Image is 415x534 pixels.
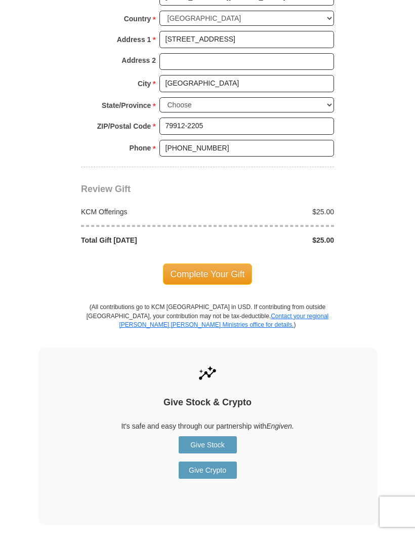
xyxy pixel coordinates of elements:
[207,235,340,245] div: $25.00
[76,235,208,245] div: Total Gift [DATE]
[266,422,294,430] i: Engiven.
[179,436,237,453] a: Give Stock
[179,462,237,479] a: Give Crypto
[56,397,359,408] h4: Give Stock & Crypto
[130,141,151,155] strong: Phone
[86,303,329,347] p: (All contributions go to KCM [GEOGRAPHIC_DATA] in USD. If contributing from outside [GEOGRAPHIC_D...
[124,12,151,26] strong: Country
[76,207,208,217] div: KCM Offerings
[207,207,340,217] div: $25.00
[138,77,151,91] strong: City
[197,363,218,384] img: give-by-stock.svg
[121,53,156,67] strong: Address 2
[117,32,151,47] strong: Address 1
[102,98,151,112] strong: State/Province
[56,421,359,431] p: It's safe and easy through our partnership with
[163,263,253,285] span: Complete Your Gift
[97,119,151,133] strong: ZIP/Postal Code
[81,184,131,194] span: Review Gift
[119,313,328,328] a: Contact your regional [PERSON_NAME] [PERSON_NAME] Ministries office for details.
